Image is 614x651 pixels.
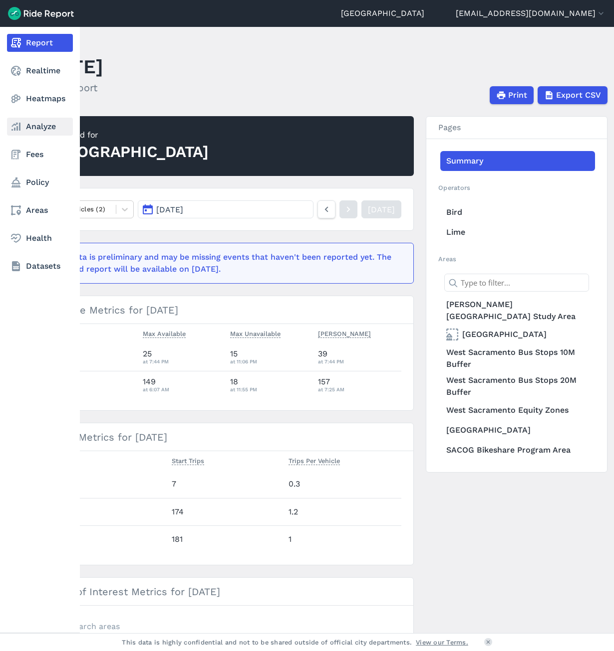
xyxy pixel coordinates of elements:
button: Max Unavailable [230,328,281,340]
th: Bird [51,471,168,498]
td: 1.2 [285,498,401,525]
img: Ride Report [8,7,74,20]
button: Start Trips [172,455,204,467]
div: 18 [230,376,310,394]
th: Bird [51,343,139,371]
button: [DATE] [138,200,313,218]
span: Max Unavailable [230,328,281,338]
h3: Vehicle Metrics for [DATE] [39,296,413,324]
a: [GEOGRAPHIC_DATA] [440,420,595,440]
td: 1 [285,525,401,553]
button: [PERSON_NAME] [318,328,371,340]
a: Datasets [7,257,73,275]
div: at 11:55 PM [230,385,310,394]
td: 7 [168,471,285,498]
a: Areas [7,201,73,219]
div: 39 [318,348,402,366]
a: Report [7,34,73,52]
span: [DATE] [156,205,183,214]
div: at 7:44 PM [318,357,402,366]
div: Prepared for [50,129,209,141]
h3: Area of Interest Metrics for [DATE] [39,578,413,606]
a: Analyze [7,118,73,136]
div: 15 [230,348,310,366]
div: at 7:25 AM [318,385,402,394]
div: 25 [143,348,223,366]
a: West Sacramento Bus Stops 10M Buffer [440,344,595,372]
button: Max Available [143,328,186,340]
a: Bird [440,202,595,222]
a: View our Terms. [416,638,468,647]
a: [PERSON_NAME][GEOGRAPHIC_DATA] Study Area [440,297,595,325]
th: Lime [51,498,168,525]
a: [GEOGRAPHIC_DATA] [341,7,424,19]
td: 181 [168,525,285,553]
a: Lime [440,222,595,242]
a: [GEOGRAPHIC_DATA] [440,325,595,344]
div: [GEOGRAPHIC_DATA] [50,141,209,163]
span: Print [508,89,527,101]
span: Trips Per Vehicle [289,455,340,465]
a: West Sacramento Equity Zones [440,400,595,420]
a: Health [7,229,73,247]
td: 174 [168,498,285,525]
button: Export CSV [538,86,608,104]
a: Realtime [7,62,73,80]
button: [EMAIL_ADDRESS][DOMAIN_NAME] [456,7,606,19]
a: SACOG Bikeshare Program Area [440,440,595,460]
span: Export CSV [556,89,601,101]
div: at 6:07 AM [143,385,223,394]
div: 157 [318,376,402,394]
input: Type to filter... [444,274,589,292]
th: Lime [51,371,139,398]
a: Heatmaps [7,90,73,108]
h3: Pages [426,117,607,139]
div: at 11:06 PM [230,357,310,366]
a: West Sacramento Bus Stops 20M Buffer [440,372,595,400]
a: [DATE] [361,200,401,218]
h2: Operators [438,183,595,192]
button: Trips Per Vehicle [289,455,340,467]
span: Max Available [143,328,186,338]
input: Search areas [45,618,395,636]
a: Summary [440,151,595,171]
h3: Trips Metrics for [DATE] [39,423,413,451]
div: This data is preliminary and may be missing events that haven't been reported yet. The finalized ... [51,251,395,275]
div: 149 [143,376,223,394]
button: Print [490,86,534,104]
span: [PERSON_NAME] [318,328,371,338]
a: Fees [7,146,73,163]
span: Start Trips [172,455,204,465]
a: Policy [7,173,73,191]
th: Total [51,525,168,553]
h2: Areas [438,254,595,264]
td: 0.3 [285,471,401,498]
div: at 7:44 PM [143,357,223,366]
